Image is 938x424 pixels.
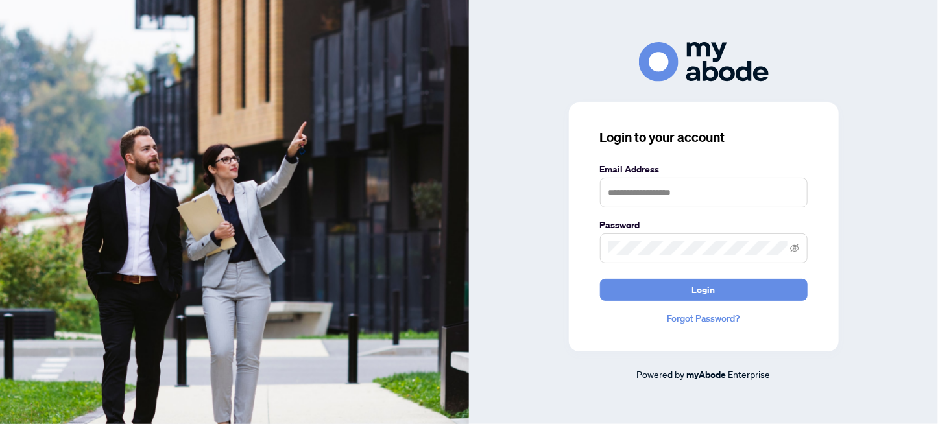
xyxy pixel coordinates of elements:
label: Password [600,218,808,232]
span: Enterprise [728,368,771,380]
img: ma-logo [639,42,769,82]
button: Login [600,279,808,301]
a: Forgot Password? [600,311,808,325]
a: myAbode [687,368,727,382]
span: Login [692,279,716,300]
span: Powered by [637,368,685,380]
span: eye-invisible [790,244,799,253]
label: Email Address [600,162,808,176]
h3: Login to your account [600,128,808,147]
